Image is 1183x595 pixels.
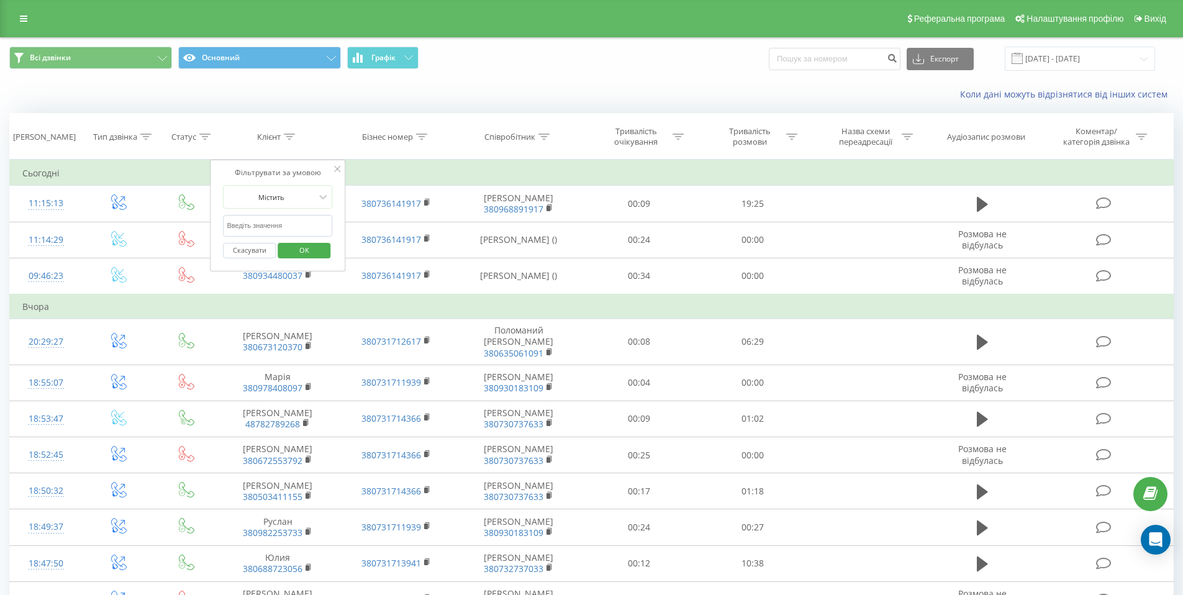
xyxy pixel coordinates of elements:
div: [PERSON_NAME] [13,132,76,142]
div: Open Intercom Messenger [1141,525,1171,555]
div: 18:50:32 [22,479,70,503]
button: Основний [178,47,341,69]
td: [PERSON_NAME] [455,437,582,473]
td: 00:24 [582,509,696,545]
td: 00:00 [696,365,810,401]
a: 380736141917 [361,198,421,209]
div: Бізнес номер [362,132,413,142]
td: 00:24 [582,222,696,258]
a: 380731714366 [361,412,421,424]
td: [PERSON_NAME] [455,365,582,401]
a: 380731712617 [361,335,421,347]
td: 01:18 [696,473,810,509]
td: [PERSON_NAME] [455,545,582,581]
input: Введіть значення [224,215,333,237]
div: Фільтрувати за умовою [224,166,333,179]
span: Налаштування профілю [1027,14,1123,24]
td: 00:00 [696,222,810,258]
div: 11:14:29 [22,228,70,252]
span: Всі дзвінки [30,53,71,63]
a: 380635061091 [484,347,543,359]
div: Тривалість розмови [717,126,783,147]
a: 380930183109 [484,527,543,538]
a: 380731714366 [361,449,421,461]
td: Марія [219,365,337,401]
div: 18:53:47 [22,407,70,431]
div: Співробітник [484,132,535,142]
a: 48782789268 [245,418,300,430]
td: [PERSON_NAME] [219,401,337,437]
td: [PERSON_NAME] [455,473,582,509]
div: 18:47:50 [22,552,70,576]
td: 00:17 [582,473,696,509]
span: Розмова не відбулась [958,228,1007,251]
td: [PERSON_NAME] () [455,222,582,258]
td: [PERSON_NAME] [455,186,582,222]
span: Графік [371,53,396,62]
div: Аудіозапис розмови [947,132,1025,142]
td: 00:04 [582,365,696,401]
td: Вчора [10,294,1174,319]
span: Розмова не відбулась [958,264,1007,287]
a: 380730737633 [484,491,543,502]
a: 380730737633 [484,418,543,430]
td: 00:00 [696,437,810,473]
td: 00:34 [582,258,696,294]
span: Розмова не відбулась [958,443,1007,466]
td: Юлия [219,545,337,581]
a: 380978408097 [243,382,302,394]
a: 380736141917 [361,270,421,281]
td: Руслан [219,509,337,545]
td: 00:00 [696,258,810,294]
td: [PERSON_NAME] () [455,258,582,294]
td: [PERSON_NAME] [219,473,337,509]
td: Сьогодні [10,161,1174,186]
a: 380930183109 [484,382,543,394]
div: Тривалість очікування [603,126,669,147]
div: 09:46:23 [22,264,70,288]
button: Графік [347,47,419,69]
td: [PERSON_NAME] [219,319,337,365]
td: 00:12 [582,545,696,581]
a: 380731711939 [361,521,421,533]
span: Розмова не відбулась [958,371,1007,394]
span: OK [287,240,322,260]
div: Коментар/категорія дзвінка [1060,126,1133,147]
a: 380731714366 [361,485,421,497]
span: Вихід [1144,14,1166,24]
a: 380968891917 [484,203,543,215]
div: 18:52:45 [22,443,70,467]
a: 380688723056 [243,563,302,575]
a: 380503411155 [243,491,302,502]
td: [PERSON_NAME] [219,437,337,473]
td: 00:25 [582,437,696,473]
a: 380731711939 [361,376,421,388]
div: Назва схеми переадресації [832,126,899,147]
td: 06:29 [696,319,810,365]
td: 00:27 [696,509,810,545]
td: 00:08 [582,319,696,365]
div: 20:29:27 [22,330,70,354]
a: 380934480037 [243,270,302,281]
div: Статус [171,132,196,142]
div: 11:15:13 [22,191,70,216]
a: 380730737633 [484,455,543,466]
input: Пошук за номером [769,48,900,70]
button: Скасувати [224,243,276,258]
div: 18:49:37 [22,515,70,539]
a: 380673120370 [243,341,302,353]
td: 01:02 [696,401,810,437]
td: [PERSON_NAME] [455,401,582,437]
div: Тип дзвінка [93,132,137,142]
td: 00:09 [582,401,696,437]
td: 10:38 [696,545,810,581]
a: 380672553792 [243,455,302,466]
td: 19:25 [696,186,810,222]
a: 380732737033 [484,563,543,575]
a: Коли дані можуть відрізнятися вiд інших систем [960,88,1174,100]
button: OK [278,243,330,258]
a: 380982253733 [243,527,302,538]
button: Експорт [907,48,974,70]
td: 00:09 [582,186,696,222]
div: Клієнт [257,132,281,142]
